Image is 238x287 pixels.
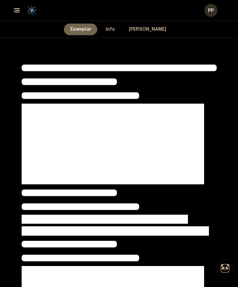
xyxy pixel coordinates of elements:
[64,24,98,35] button: Exemplar
[23,5,37,15] a: Clastify logo
[216,259,234,277] button: Ask Clai
[204,4,217,17] button: PP
[99,24,121,35] button: Info
[207,7,215,14] h6: PP
[27,5,37,15] img: Clastify logo
[122,24,173,35] button: [PERSON_NAME]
